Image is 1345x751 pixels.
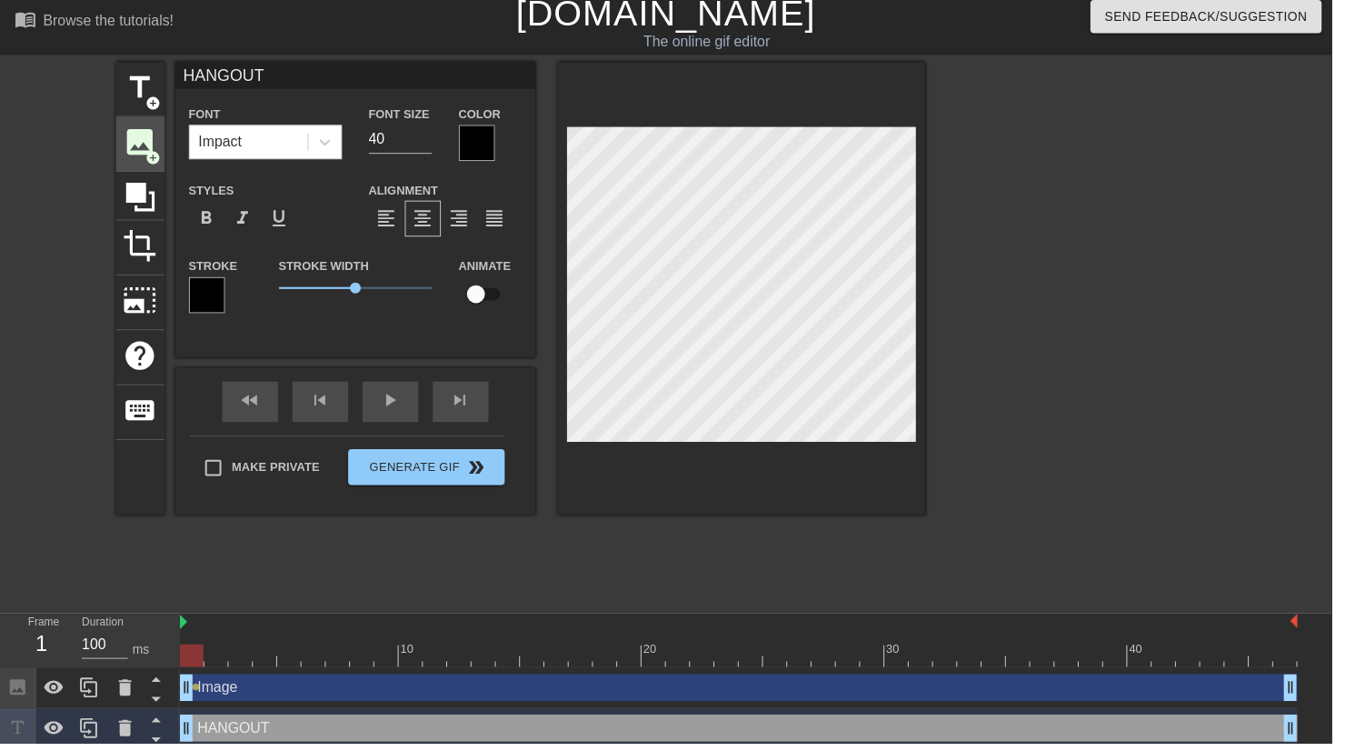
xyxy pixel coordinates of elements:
span: format_bold [198,210,220,232]
span: lens [194,690,203,698]
div: 10 [404,646,421,665]
span: fast_rewind [242,394,264,416]
span: add_circle [147,152,163,167]
span: skip_next [454,394,476,416]
span: format_italic [234,210,256,232]
span: crop [125,231,159,265]
div: 40 [1141,646,1157,665]
span: format_underline [271,210,293,232]
span: format_align_right [453,210,474,232]
span: drag_handle [1294,686,1312,704]
label: Styles [191,184,237,202]
div: 30 [895,646,912,665]
div: ms [134,646,151,666]
span: photo_size_select_large [125,286,159,321]
label: Color [463,106,506,125]
img: bound-end.png [1303,620,1310,635]
div: 1 [28,634,55,666]
label: Font Size [373,106,434,125]
span: menu_book [15,8,36,30]
span: skip_previous [313,394,334,416]
label: Font [191,106,223,125]
div: 20 [650,646,666,665]
span: help [125,342,159,376]
span: add_circle [147,96,163,112]
div: Browse the tutorials! [44,13,175,28]
button: Generate Gif [352,454,509,490]
div: Impact [201,133,244,155]
div: The online gif editor [457,32,970,54]
span: double_arrow [470,461,492,483]
label: Stroke [191,260,240,278]
span: format_align_left [380,210,402,232]
span: title [125,71,159,105]
span: Generate Gif [359,461,502,483]
span: Send Feedback/Suggestion [1116,5,1320,28]
span: keyboard [125,397,159,432]
a: Browse the tutorials! [15,8,175,36]
span: drag_handle [1294,726,1312,745]
span: play_arrow [384,394,405,416]
span: format_align_justify [489,210,511,232]
label: Stroke Width [282,260,373,278]
span: drag_handle [179,686,197,704]
div: Frame [15,620,69,673]
span: drag_handle [179,726,197,745]
span: image [125,126,159,161]
span: format_align_center [416,210,438,232]
span: Make Private [234,463,324,481]
label: Duration [83,624,125,635]
label: Animate [463,260,516,278]
label: Alignment [373,184,443,202]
